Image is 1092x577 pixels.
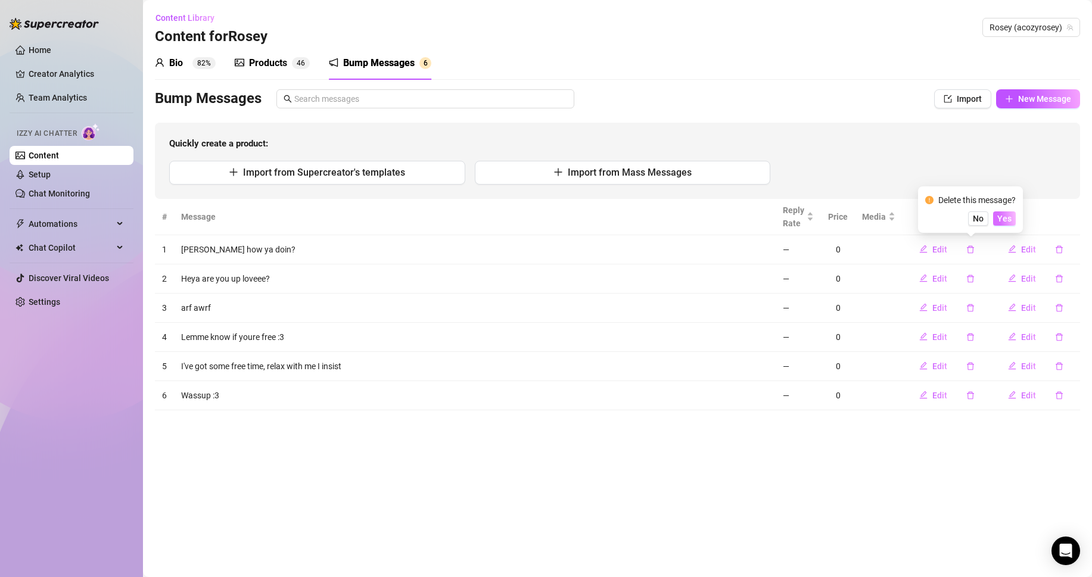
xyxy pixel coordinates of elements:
[1055,304,1063,312] span: delete
[29,64,124,83] a: Creator Analytics
[919,303,928,311] span: edit
[938,194,1016,207] div: Delete this message?
[966,333,975,341] span: delete
[29,273,109,283] a: Discover Viral Videos
[932,303,947,313] span: Edit
[155,294,174,323] td: 3
[10,18,99,30] img: logo-BBDzfeDw.svg
[919,245,928,253] span: edit
[1008,361,1016,370] span: edit
[294,92,567,105] input: Search messages
[553,167,563,177] span: plus
[1021,274,1036,283] span: Edit
[973,214,984,223] span: No
[155,264,174,294] td: 2
[1005,95,1013,103] span: plus
[1021,391,1036,400] span: Edit
[82,123,100,141] img: AI Chatter
[1008,245,1016,253] span: edit
[1021,332,1036,342] span: Edit
[993,211,1016,226] button: Yes
[828,301,848,314] div: 0
[957,328,984,347] button: delete
[966,275,975,283] span: delete
[910,357,957,376] button: Edit
[249,56,287,70] div: Products
[862,210,886,223] span: Media
[29,45,51,55] a: Home
[235,58,244,67] span: picture
[776,323,821,352] td: —
[776,264,821,294] td: —
[966,391,975,400] span: delete
[919,361,928,370] span: edit
[998,386,1046,405] button: Edit
[783,204,804,230] span: Reply Rate
[990,18,1073,36] span: Rosey (acozyrosey)
[15,219,25,229] span: thunderbolt
[1055,275,1063,283] span: delete
[998,269,1046,288] button: Edit
[292,57,310,69] sup: 46
[934,89,991,108] button: Import
[998,240,1046,259] button: Edit
[192,57,216,69] sup: 82%
[932,391,947,400] span: Edit
[776,235,821,264] td: —
[155,323,174,352] td: 4
[957,357,984,376] button: delete
[1046,298,1073,317] button: delete
[243,167,405,178] span: Import from Supercreator's templates
[1021,361,1036,371] span: Edit
[910,386,957,405] button: Edit
[910,240,957,259] button: Edit
[1066,24,1074,31] span: team
[169,56,183,70] div: Bio
[155,58,164,67] span: user
[998,357,1046,376] button: Edit
[568,167,692,178] span: Import from Mass Messages
[155,13,214,23] span: Content Library
[174,381,776,410] td: Wassup :3
[343,56,415,70] div: Bump Messages
[932,245,947,254] span: Edit
[855,199,903,235] th: Media
[1018,94,1071,104] span: New Message
[1046,269,1073,288] button: delete
[1046,357,1073,376] button: delete
[1008,303,1016,311] span: edit
[1046,240,1073,259] button: delete
[155,27,267,46] h3: Content for Rosey
[828,330,848,344] div: 0
[174,199,776,235] th: Message
[169,161,465,185] button: Import from Supercreator's templates
[776,294,821,323] td: —
[910,298,957,317] button: Edit
[174,235,776,264] td: [PERSON_NAME] how ya doin?
[828,243,848,256] div: 0
[1021,245,1036,254] span: Edit
[919,332,928,341] span: edit
[169,138,268,149] strong: Quickly create a product:
[174,264,776,294] td: Heya are you up loveee?
[776,199,821,235] th: Reply Rate
[284,95,292,103] span: search
[932,361,947,371] span: Edit
[29,151,59,160] a: Content
[919,274,928,282] span: edit
[919,391,928,399] span: edit
[957,240,984,259] button: delete
[297,59,301,67] span: 4
[910,328,957,347] button: Edit
[966,362,975,370] span: delete
[1051,537,1080,565] div: Open Intercom Messenger
[15,244,23,252] img: Chat Copilot
[29,238,113,257] span: Chat Copilot
[155,235,174,264] td: 1
[1055,333,1063,341] span: delete
[29,93,87,102] a: Team Analytics
[1008,391,1016,399] span: edit
[17,128,77,139] span: Izzy AI Chatter
[174,352,776,381] td: I've got some free time, relax with me I insist
[966,245,975,254] span: delete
